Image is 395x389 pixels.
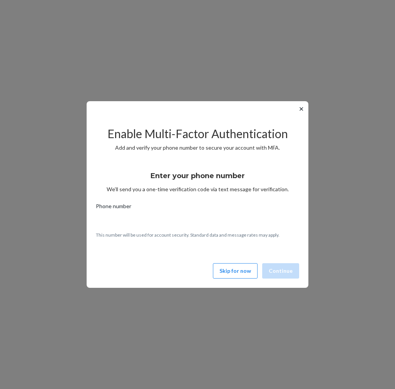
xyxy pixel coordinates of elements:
p: This number will be used for account security. Standard data and message rates may apply. [96,232,299,238]
p: Add and verify your phone number to secure your account with MFA. [96,144,299,152]
button: Skip for now [213,263,258,279]
h2: Enable Multi-Factor Authentication [96,127,299,140]
span: Phone number [96,202,131,213]
div: We’ll send you a one-time verification code via text message for verification. [96,165,299,193]
h3: Enter your phone number [151,171,245,181]
button: ✕ [297,104,305,114]
button: Continue [262,263,299,279]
